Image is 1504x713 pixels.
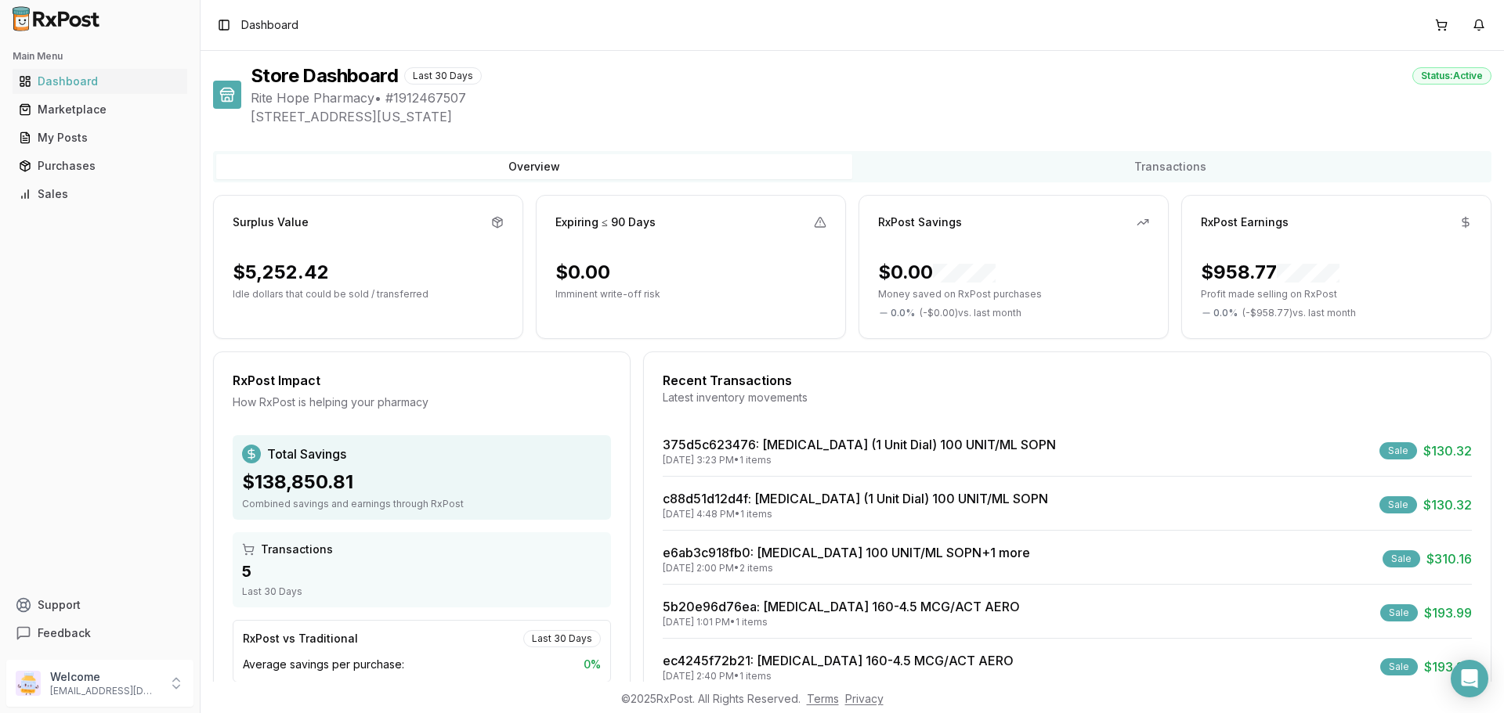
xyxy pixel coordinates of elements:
button: Sales [6,182,193,207]
div: Sale [1380,658,1418,675]
span: $130.32 [1423,495,1472,514]
button: Dashboard [6,69,193,94]
span: Dashboard [241,17,298,33]
button: Support [6,591,193,619]
p: Idle dollars that could be sold / transferred [233,288,504,301]
a: Purchases [13,152,187,180]
div: Latest inventory movements [663,390,1472,405]
div: RxPost Savings [878,214,962,230]
span: [STREET_ADDRESS][US_STATE] [251,107,1491,126]
div: Recent Transactions [663,371,1472,390]
p: Imminent write-off risk [555,288,826,301]
div: Marketplace [19,102,181,117]
div: [DATE] 1:01 PM • 1 items [663,616,1020,628]
div: [DATE] 4:48 PM • 1 items [663,508,1048,520]
div: Last 30 Days [523,630,601,647]
div: Status: Active [1412,67,1491,85]
div: Expiring ≤ 90 Days [555,214,656,230]
div: Sale [1379,496,1417,513]
img: RxPost Logo [6,6,107,31]
div: Open Intercom Messenger [1451,660,1488,697]
button: Overview [216,154,852,179]
span: Rite Hope Pharmacy • # 1912467507 [251,88,1491,107]
div: $5,252.42 [233,260,329,285]
p: Money saved on RxPost purchases [878,288,1149,301]
a: c88d51d12d4f: [MEDICAL_DATA] (1 Unit Dial) 100 UNIT/ML SOPN [663,491,1048,506]
h2: Main Menu [13,50,187,63]
span: 0 % [584,657,601,672]
div: RxPost Impact [233,371,611,390]
p: [EMAIL_ADDRESS][DOMAIN_NAME] [50,685,159,697]
span: $310.16 [1426,549,1472,568]
a: Privacy [845,692,884,705]
div: 5 [242,560,602,582]
span: Transactions [261,542,333,557]
a: Sales [13,180,187,208]
span: ( - $958.77 ) vs. last month [1242,307,1356,319]
a: Terms [807,692,839,705]
div: Purchases [19,158,181,174]
span: Average savings per purchase: [243,657,404,672]
h1: Store Dashboard [251,63,398,88]
nav: breadcrumb [241,17,298,33]
button: Purchases [6,153,193,178]
div: Dashboard [19,74,181,89]
button: Marketplace [6,97,193,122]
div: Sales [19,186,181,202]
a: 375d5c623476: [MEDICAL_DATA] (1 Unit Dial) 100 UNIT/ML SOPN [663,437,1056,452]
a: Marketplace [13,95,187,124]
div: RxPost vs Traditional [243,631,358,646]
div: [DATE] 2:00 PM • 2 items [663,562,1030,574]
div: How RxPost is helping your pharmacy [233,394,611,410]
span: Feedback [38,625,91,641]
span: $130.32 [1423,441,1472,460]
p: Welcome [50,669,159,685]
a: 5b20e96d76ea: [MEDICAL_DATA] 160-4.5 MCG/ACT AERO [663,599,1020,614]
div: My Posts [19,130,181,146]
a: e6ab3c918fb0: [MEDICAL_DATA] 100 UNIT/ML SOPN+1 more [663,545,1030,560]
span: $193.99 [1424,603,1472,622]
span: 0.0 % [1213,307,1238,319]
a: My Posts [13,124,187,152]
a: ec4245f72b21: [MEDICAL_DATA] 160-4.5 MCG/ACT AERO [663,653,1014,668]
div: $0.00 [878,260,996,285]
div: Sale [1379,442,1417,459]
div: RxPost Earnings [1201,214,1289,230]
button: Transactions [852,154,1488,179]
span: $193.99 [1424,657,1472,676]
div: [DATE] 3:23 PM • 1 items [663,454,1056,466]
span: Total Savings [267,445,346,463]
div: Combined savings and earnings through RxPost [242,498,602,510]
a: Dashboard [13,67,187,95]
div: Sale [1380,604,1418,621]
div: $138,850.81 [242,470,602,495]
div: $958.77 [1201,260,1339,285]
div: [DATE] 2:40 PM • 1 items [663,670,1014,682]
button: My Posts [6,125,193,150]
img: User avatar [16,671,41,696]
div: Sale [1383,550,1420,567]
div: Surplus Value [233,214,309,230]
div: $0.00 [555,260,610,285]
div: Last 30 Days [404,67,482,85]
button: Feedback [6,619,193,647]
span: 0.0 % [891,307,915,319]
span: ( - $0.00 ) vs. last month [920,307,1021,319]
p: Profit made selling on RxPost [1201,288,1472,301]
div: Last 30 Days [242,585,602,598]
